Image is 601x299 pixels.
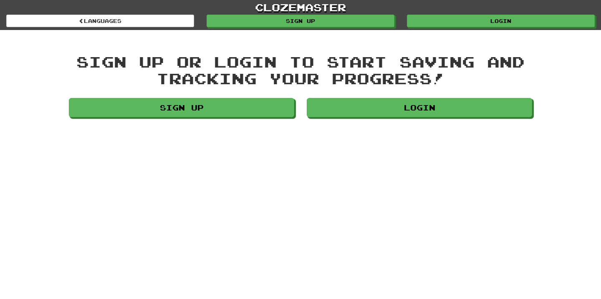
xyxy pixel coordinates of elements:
a: Login [307,98,532,117]
a: Login [407,15,595,27]
a: Sign up [207,15,394,27]
div: Sign up or login to start saving and tracking your progress! [69,53,532,86]
a: Languages [6,15,194,27]
a: Sign up [69,98,294,117]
